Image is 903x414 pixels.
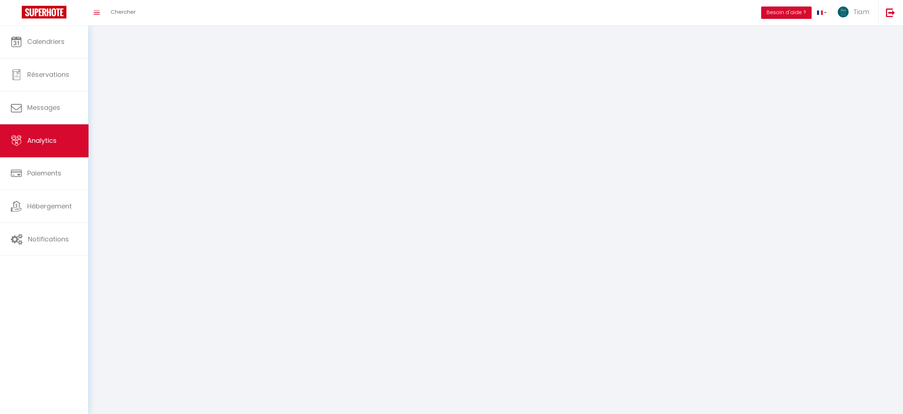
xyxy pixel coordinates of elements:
[27,70,69,79] span: Réservations
[761,7,812,19] button: Besoin d'aide ?
[27,37,65,46] span: Calendriers
[27,103,60,112] span: Messages
[853,7,869,16] span: Tiam
[27,169,61,178] span: Paiements
[111,8,136,16] span: Chercher
[27,202,72,211] span: Hébergement
[27,136,57,145] span: Analytics
[838,7,849,17] img: ...
[886,8,895,17] img: logout
[22,6,66,18] img: Super Booking
[28,235,69,244] span: Notifications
